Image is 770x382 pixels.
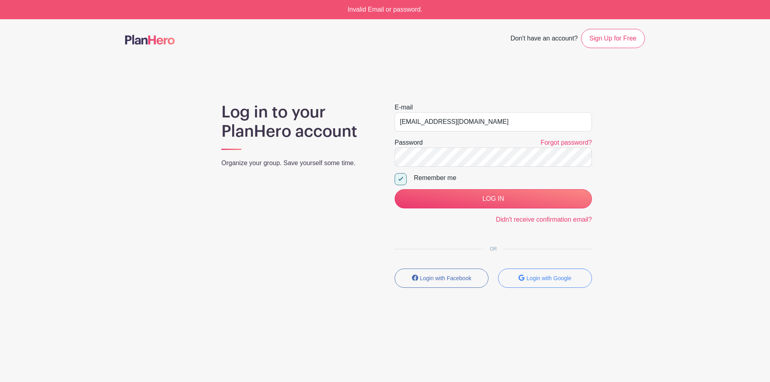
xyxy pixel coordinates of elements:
p: Organize your group. Save yourself some time. [221,158,375,168]
h1: Log in to your PlanHero account [221,103,375,141]
label: E-mail [395,103,413,112]
input: LOG IN [395,189,592,208]
small: Login with Google [527,275,571,281]
span: OR [483,246,503,252]
small: Login with Facebook [420,275,471,281]
a: Sign Up for Free [581,29,645,48]
a: Didn't receive confirmation email? [496,216,592,223]
img: logo-507f7623f17ff9eddc593b1ce0a138ce2505c220e1c5a4e2b4648c50719b7d32.svg [125,35,175,44]
button: Login with Google [498,269,592,288]
button: Login with Facebook [395,269,488,288]
label: Password [395,138,423,148]
a: Forgot password? [541,139,592,146]
span: Don't have an account? [511,30,578,48]
div: Remember me [414,173,592,183]
input: e.g. julie@eventco.com [395,112,592,131]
